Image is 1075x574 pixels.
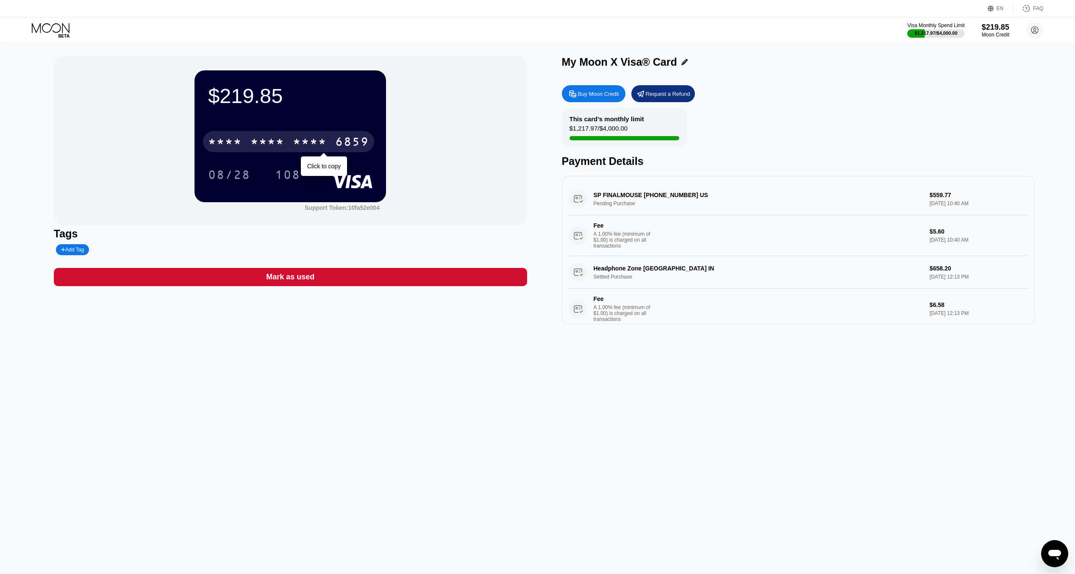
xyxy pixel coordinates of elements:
[266,272,314,282] div: Mark as used
[982,23,1009,38] div: $219.85Moon Credit
[208,169,250,183] div: 08/28
[646,90,690,98] div: Request a Refund
[335,136,369,150] div: 6859
[907,22,964,28] div: Visa Monthly Spend Limit
[569,289,1028,329] div: FeeA 1.00% fee (minimum of $1.00) is charged on all transactions$6.58[DATE] 12:13 PM
[982,32,1009,38] div: Moon Credit
[202,164,257,185] div: 08/28
[907,22,964,38] div: Visa Monthly Spend Limit$1,217.97/$4,000.00
[61,247,84,253] div: Add Tag
[915,31,958,36] div: $1,217.97 / $4,000.00
[1014,4,1043,13] div: FAQ
[569,125,628,136] div: $1,217.97 / $4,000.00
[997,6,1004,11] div: EN
[631,85,695,102] div: Request a Refund
[208,84,372,108] div: $219.85
[54,268,527,286] div: Mark as used
[930,301,1028,308] div: $6.58
[1033,6,1043,11] div: FAQ
[1041,540,1068,567] iframe: Button to launch messaging window
[594,304,657,322] div: A 1.00% fee (minimum of $1.00) is charged on all transactions
[578,90,619,98] div: Buy Moon Credit
[305,204,380,211] div: Support Token:10fa52e004
[930,237,1028,243] div: [DATE] 10:40 AM
[56,244,89,255] div: Add Tag
[307,163,341,170] div: Click to copy
[305,204,380,211] div: Support Token: 10fa52e004
[562,155,1035,167] div: Payment Details
[54,228,527,240] div: Tags
[569,215,1028,256] div: FeeA 1.00% fee (minimum of $1.00) is charged on all transactions$5.60[DATE] 10:40 AM
[982,23,1009,32] div: $219.85
[275,169,300,183] div: 108
[988,4,1014,13] div: EN
[269,164,307,185] div: 108
[594,295,653,302] div: Fee
[930,228,1028,235] div: $5.60
[569,115,644,123] div: This card’s monthly limit
[594,231,657,249] div: A 1.00% fee (minimum of $1.00) is charged on all transactions
[562,56,677,68] div: My Moon X Visa® Card
[562,85,625,102] div: Buy Moon Credit
[594,222,653,229] div: Fee
[930,310,1028,316] div: [DATE] 12:13 PM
